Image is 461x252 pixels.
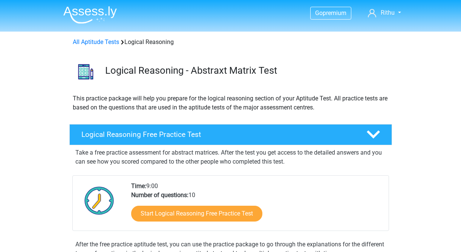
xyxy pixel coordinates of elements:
[311,8,351,18] a: Gopremium
[131,182,146,190] b: Time:
[315,9,323,17] span: Go
[126,182,388,231] div: 9:00 10
[73,38,119,46] a: All Aptitude Tests
[381,9,395,16] span: Rithu
[70,38,392,47] div: Logical Reasoning
[365,8,404,17] a: Rithu
[131,206,262,222] a: Start Logical Reasoning Free Practice Test
[70,56,102,88] img: logical reasoning
[80,182,118,219] img: Clock
[63,6,117,24] img: Assessly
[131,191,188,199] b: Number of questions:
[105,65,386,76] h3: Logical Reasoning - Abstraxt Matrix Test
[75,148,386,166] p: Take a free practice assessment for abstract matrices. After the test you get access to the detai...
[81,130,354,139] h4: Logical Reasoning Free Practice Test
[323,9,346,17] span: premium
[73,94,389,112] p: This practice package will help you prepare for the logical reasoning section of your Aptitude Te...
[66,124,395,145] a: Logical Reasoning Free Practice Test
